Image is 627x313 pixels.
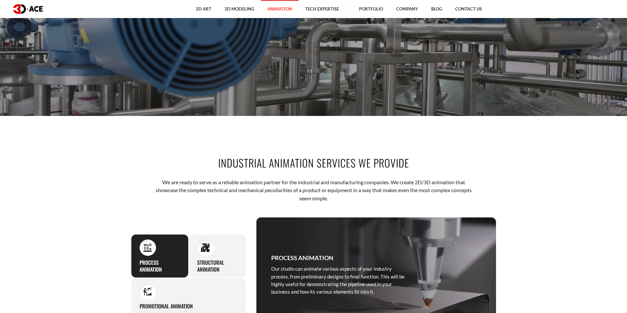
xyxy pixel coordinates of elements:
[271,253,333,262] h3: Process animation
[140,259,180,273] h3: Process animation
[271,265,406,296] p: Our studio can animate various aspects of your industry process, from preliminary designs to fina...
[143,287,152,296] img: Promotional animation
[131,155,496,170] h2: Industrial Animation Services We Provide
[140,303,193,310] h3: Promotional animation
[143,243,152,252] img: Process animation
[13,4,43,14] img: logo dark
[197,259,238,273] h3: Structural animation
[201,243,210,252] img: Structural animation
[151,178,476,202] p: We are ready to serve as a reliable animation partner for the industrial and manufacturing compan...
